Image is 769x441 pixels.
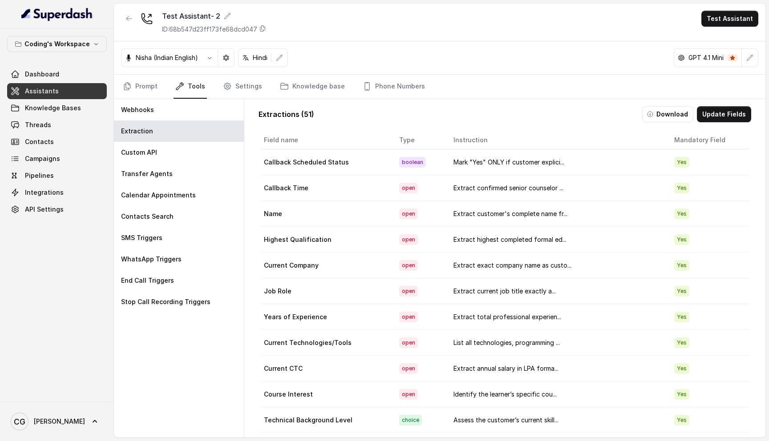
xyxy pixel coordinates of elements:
td: Highest Qualification [260,227,392,253]
a: Campaigns [7,151,107,167]
p: WhatsApp Triggers [121,255,182,264]
p: Coding's Workspace [24,39,90,49]
p: GPT 4.1 Mini [688,53,724,62]
span: open [399,260,418,271]
span: open [399,183,418,193]
button: Test Assistant [701,11,758,27]
td: Callback Time [260,175,392,201]
td: Name [260,201,392,227]
span: Knowledge Bases [25,104,81,112]
button: Update Fields [697,106,751,122]
a: Contacts [7,134,107,150]
p: Hindi [253,53,267,62]
a: Assistants [7,83,107,99]
span: open [399,363,418,374]
span: Yes [674,234,689,245]
nav: Tabs [121,75,758,99]
span: Yes [674,286,689,297]
td: Years of Experience [260,304,392,330]
td: Current Technologies/Tools [260,330,392,356]
span: open [399,234,418,245]
p: Extraction [121,127,153,136]
a: Phone Numbers [361,75,427,99]
a: API Settings [7,201,107,217]
p: ID: 68b547d23ff173fe68dcd047 [162,25,257,34]
p: End Call Triggers [121,276,174,285]
th: Type [392,131,446,149]
div: Test Assistant- 2 [162,11,266,21]
a: Knowledge base [278,75,347,99]
td: Current CTC [260,356,392,381]
td: Extract highest completed formal ed... [446,227,667,253]
td: Technical Background Level [260,407,392,433]
td: Current Company [260,253,392,278]
span: Dashboard [25,70,59,79]
text: CG [14,417,25,426]
td: Extract annual salary in LPA forma... [446,356,667,381]
td: Callback Scheduled Status [260,149,392,175]
span: open [399,286,418,297]
span: open [399,208,418,219]
td: Extract customer's complete name fr... [446,201,667,227]
span: Yes [674,157,689,168]
td: Assess the customer’s current skill... [446,407,667,433]
span: Yes [674,208,689,219]
a: Integrations [7,184,107,200]
span: Yes [674,363,689,374]
p: Nisha (Indian English) [136,53,198,62]
td: Job Role [260,278,392,304]
td: Identify the learner’s specific cou... [446,381,667,407]
button: Download [642,106,693,122]
span: Integrations [25,188,64,197]
a: Settings [221,75,264,99]
span: Yes [674,415,689,425]
th: Instruction [446,131,667,149]
a: [PERSON_NAME] [7,409,107,434]
p: Stop Call Recording Triggers [121,297,210,306]
td: Mark "Yes" ONLY if customer explici... [446,149,667,175]
th: Field name [260,131,392,149]
p: SMS Triggers [121,233,162,242]
a: Prompt [121,75,159,99]
p: Transfer Agents [121,169,173,178]
span: Campaigns [25,154,60,163]
td: Course Interest [260,381,392,407]
span: Contacts [25,137,54,146]
a: Knowledge Bases [7,100,107,116]
a: Pipelines [7,168,107,184]
span: Threads [25,120,51,129]
a: Dashboard [7,66,107,82]
span: open [399,337,418,348]
a: Tools [174,75,207,99]
span: open [399,389,418,400]
span: API Settings [25,205,64,214]
span: choice [399,415,422,425]
a: Threads [7,117,107,133]
span: open [399,312,418,322]
td: Extract exact company name as custo... [446,253,667,278]
p: Custom API [121,148,157,157]
span: Yes [674,183,689,193]
span: boolean [399,157,426,168]
td: Extract confirmed senior counselor ... [446,175,667,201]
svg: openai logo [678,54,685,61]
th: Mandatory Field [667,131,749,149]
span: Pipelines [25,171,54,180]
td: Extract current job title exactly a... [446,278,667,304]
p: Webhooks [121,105,154,114]
span: Yes [674,337,689,348]
span: Assistants [25,87,59,96]
img: light.svg [21,7,93,21]
span: Yes [674,389,689,400]
p: Contacts Search [121,212,174,221]
p: Calendar Appointments [121,191,196,200]
span: [PERSON_NAME] [34,417,85,426]
td: List all technologies, programming ... [446,330,667,356]
button: Coding's Workspace [7,36,107,52]
td: Extract total professional experien... [446,304,667,330]
span: Yes [674,260,689,271]
span: Yes [674,312,689,322]
p: Extractions ( 51 ) [259,109,314,120]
